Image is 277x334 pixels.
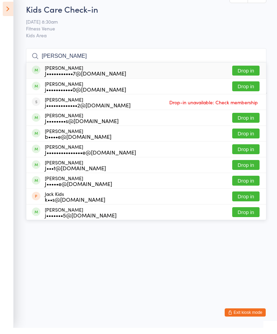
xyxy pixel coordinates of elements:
[232,213,260,223] button: Drop in
[45,124,119,130] div: J••••••••s@[DOMAIN_NAME]
[232,135,260,145] button: Drop in
[45,108,131,114] div: j•••••••••••••2@[DOMAIN_NAME]
[225,315,266,323] button: Exit kiosk mode
[26,54,266,70] input: Search
[45,103,131,114] div: [PERSON_NAME]
[45,93,126,98] div: j•••••••••••0@[DOMAIN_NAME]
[45,140,111,145] div: b••••e@[DOMAIN_NAME]
[26,38,266,45] span: Kids Area
[45,182,112,192] div: [PERSON_NAME]
[45,77,126,82] div: J•••••••••••7@[DOMAIN_NAME]
[45,213,117,224] div: [PERSON_NAME]
[45,218,117,224] div: j•••••••5@[DOMAIN_NAME]
[45,156,136,161] div: J•••••••••••••••e@[DOMAIN_NAME]
[232,182,260,192] button: Drop in
[45,71,126,82] div: [PERSON_NAME]
[45,171,106,177] div: J•••t@[DOMAIN_NAME]
[232,88,260,97] button: Drop in
[45,197,105,208] div: Jack Kids
[45,119,119,130] div: [PERSON_NAME]
[45,87,126,98] div: [PERSON_NAME]
[45,166,106,177] div: [PERSON_NAME]
[45,134,111,145] div: [PERSON_NAME]
[26,31,256,38] span: Fitness Venue
[45,203,105,208] div: k••s@[DOMAIN_NAME]
[168,103,260,113] span: Drop-in unavailable: Check membership
[26,10,266,21] h2: Kids Care Check-in
[232,119,260,129] button: Drop in
[232,198,260,208] button: Drop in
[232,72,260,82] button: Drop in
[45,187,112,192] div: J•••••e@[DOMAIN_NAME]
[232,166,260,176] button: Drop in
[45,150,136,161] div: [PERSON_NAME]
[232,150,260,160] button: Drop in
[26,24,256,31] span: [DATE] 8:30am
